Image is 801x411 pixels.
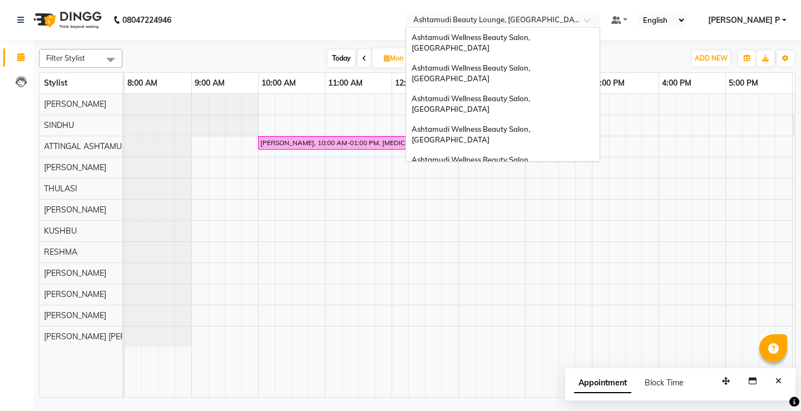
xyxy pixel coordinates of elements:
span: ADD NEW [695,54,728,62]
img: logo [28,4,105,36]
ng-dropdown-panel: Options list [406,27,600,162]
span: Appointment [574,373,631,393]
span: [PERSON_NAME] [PERSON_NAME] [44,331,171,341]
span: RESHMA [44,247,77,257]
button: ADD NEW [692,51,730,66]
a: 8:00 AM [125,75,160,91]
a: 4:00 PM [659,75,694,91]
a: 9:00 AM [192,75,228,91]
span: THULASI [44,184,77,194]
a: 10:00 AM [259,75,299,91]
span: Ashtamudi Wellness Beauty Salon, [GEOGRAPHIC_DATA] [412,125,532,145]
span: [PERSON_NAME] P [708,14,780,26]
span: Mon [381,54,406,62]
span: Ashtamudi Wellness Beauty Salon, [GEOGRAPHIC_DATA] [412,155,532,175]
span: SINDHU [44,120,74,130]
a: 12:00 PM [392,75,432,91]
span: Ashtamudi Wellness Beauty Salon, [GEOGRAPHIC_DATA] [412,33,532,53]
div: [PERSON_NAME], 10:00 AM-01:00 PM, [MEDICAL_DATA] Any Length Offer [259,138,457,148]
span: Stylist [44,78,67,88]
span: Filter Stylist [46,53,85,62]
span: [PERSON_NAME] [44,289,106,299]
span: [PERSON_NAME] [44,205,106,215]
a: 11:00 AM [325,75,365,91]
span: Today [328,49,355,67]
iframe: chat widget [754,367,790,400]
b: 08047224946 [122,4,171,36]
span: Block Time [645,378,684,388]
span: [PERSON_NAME] [44,268,106,278]
span: [PERSON_NAME] [44,162,106,172]
span: Ashtamudi Wellness Beauty Salon, [GEOGRAPHIC_DATA] [412,63,532,83]
span: [PERSON_NAME] [44,99,106,109]
a: 3:00 PM [592,75,627,91]
span: [PERSON_NAME] [44,310,106,320]
span: Ashtamudi Wellness Beauty Salon, [GEOGRAPHIC_DATA] [412,94,532,114]
span: ATTINGAL ASHTAMUDI [44,141,130,151]
span: KUSHBU [44,226,77,236]
a: 5:00 PM [726,75,761,91]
